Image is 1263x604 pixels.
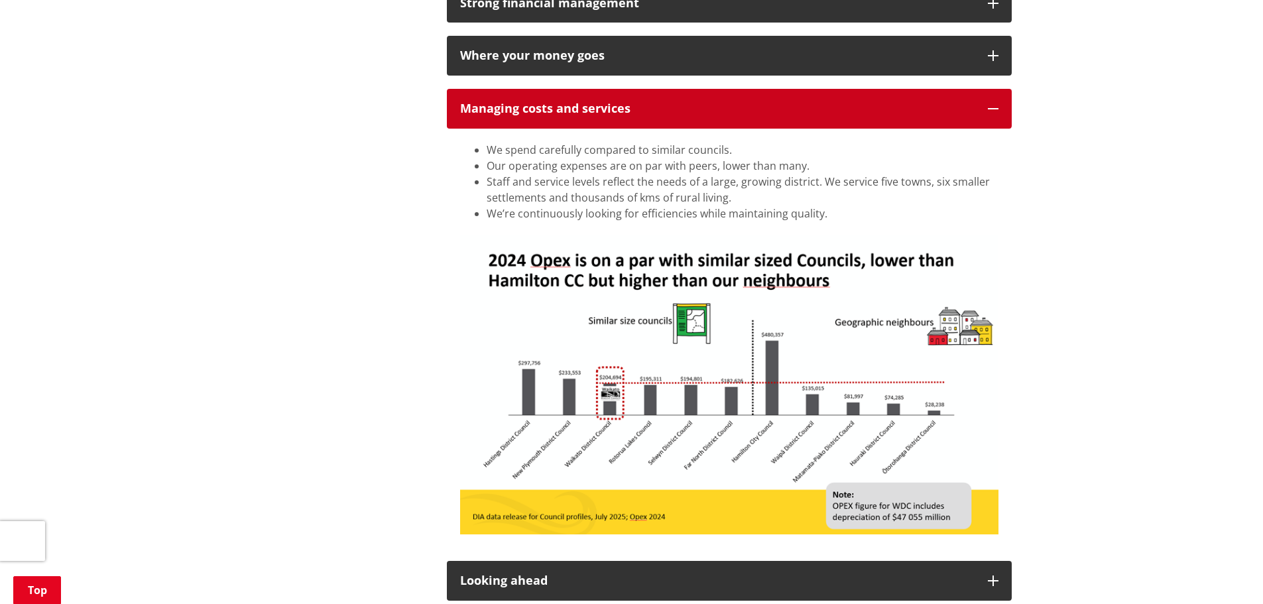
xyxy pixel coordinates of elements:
[460,49,975,62] div: Where your money goes
[447,561,1012,601] button: Looking ahead
[487,158,998,174] li: Our operating expenses are on par with peers, lower than many.
[487,142,998,158] li: We spend carefully compared to similar councils.
[460,574,975,587] div: Looking ahead
[487,174,998,206] li: Staff and service levels reflect the needs of a large, growing district. We service five towns, s...
[447,89,1012,129] button: Managing costs and services
[460,102,975,115] div: Managing costs and services
[13,576,61,604] a: Top
[487,206,998,221] li: We’re continuously looking for efficiencies while maintaining quality.
[1202,548,1250,596] iframe: Messenger Launcher
[460,235,998,534] img: WDC Opex 2024
[447,36,1012,76] button: Where your money goes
